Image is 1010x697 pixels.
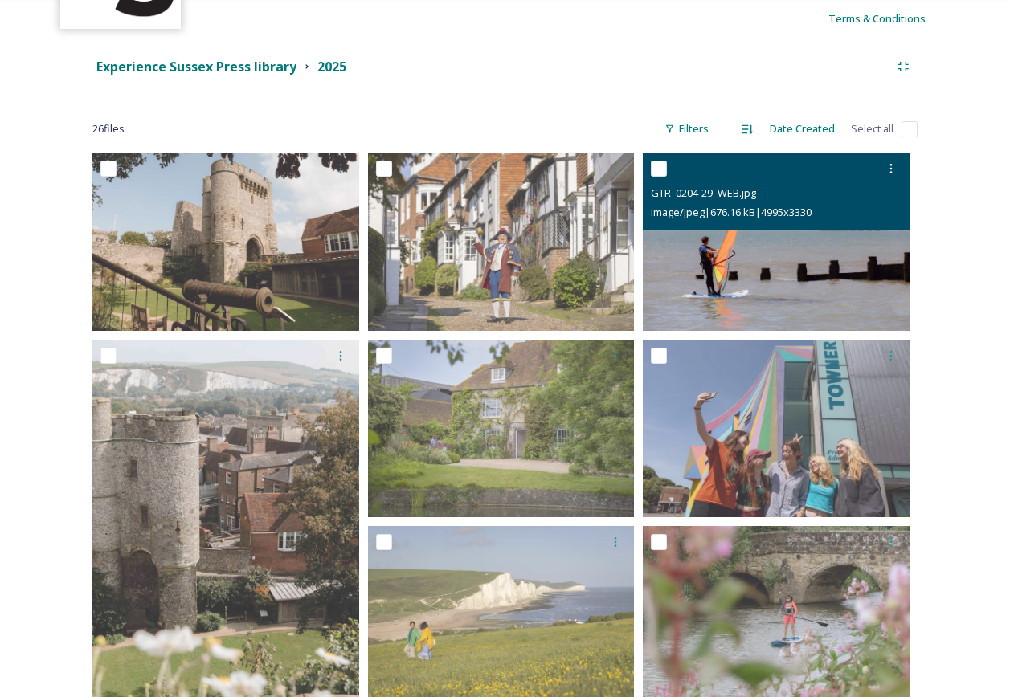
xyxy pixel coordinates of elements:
span: GTR_0204-29_WEB.jpg [651,185,756,200]
strong: Experience Sussex Press library [96,58,296,75]
img: Charleston_06062024_jamesratchford_sussex_0-49.jpg [368,340,635,517]
span: 26 file s [92,121,125,137]
div: Filters [656,113,717,145]
span: image/jpeg | 676.16 kB | 4995 x 3330 [651,205,812,219]
img: GTR_7891- WEB.jpg [92,153,359,330]
div: Date Created [762,113,843,145]
span: Terms & Conditions [828,11,926,26]
span: Select all [851,121,893,137]
strong: 2025 [317,58,346,75]
img: Rye Town Crier high-33.jpg [368,153,635,330]
a: Terms & Conditions [828,9,950,28]
img: GTR_0204-29_WEB.jpg [643,153,910,330]
img: GTR_0567-4_WEB.jpg [643,339,910,516]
